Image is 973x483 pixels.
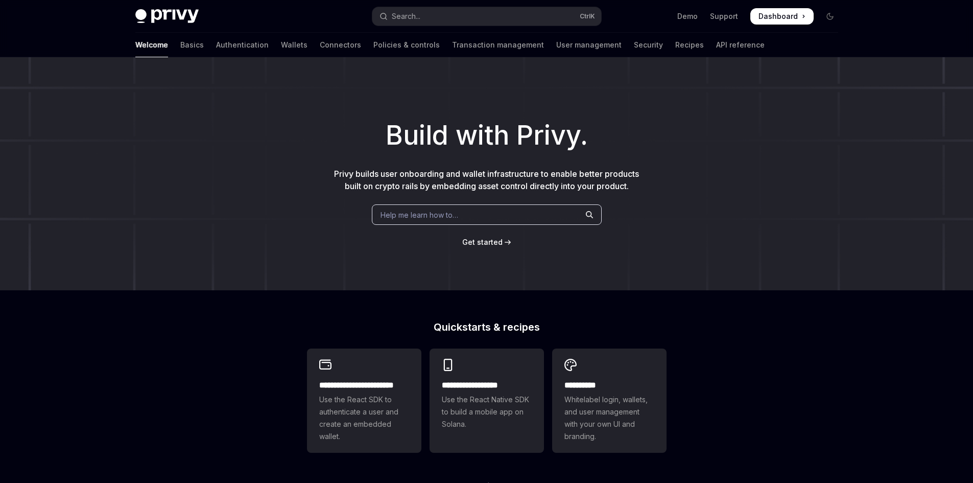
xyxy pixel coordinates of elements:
span: Help me learn how to… [381,210,458,220]
a: Demo [677,11,698,21]
a: Recipes [675,33,704,57]
a: Connectors [320,33,361,57]
a: Dashboard [750,8,814,25]
span: Privy builds user onboarding and wallet infrastructure to enable better products built on crypto ... [334,169,639,191]
a: Transaction management [452,33,544,57]
div: Search... [392,10,420,22]
a: **** **** **** ***Use the React Native SDK to build a mobile app on Solana. [430,349,544,453]
span: Get started [462,238,503,246]
a: Get started [462,237,503,247]
span: Use the React Native SDK to build a mobile app on Solana. [442,394,532,430]
a: **** *****Whitelabel login, wallets, and user management with your own UI and branding. [552,349,667,453]
h1: Build with Privy. [16,116,957,155]
a: Wallets [281,33,307,57]
a: Security [634,33,663,57]
h2: Quickstarts & recipes [307,322,667,332]
button: Open search [372,7,601,26]
span: Use the React SDK to authenticate a user and create an embedded wallet. [319,394,409,443]
span: Dashboard [758,11,798,21]
span: Whitelabel login, wallets, and user management with your own UI and branding. [564,394,654,443]
a: Policies & controls [373,33,440,57]
a: User management [556,33,622,57]
a: Welcome [135,33,168,57]
img: dark logo [135,9,199,24]
a: Support [710,11,738,21]
a: Authentication [216,33,269,57]
a: Basics [180,33,204,57]
a: API reference [716,33,765,57]
button: Toggle dark mode [822,8,838,25]
span: Ctrl K [580,12,595,20]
